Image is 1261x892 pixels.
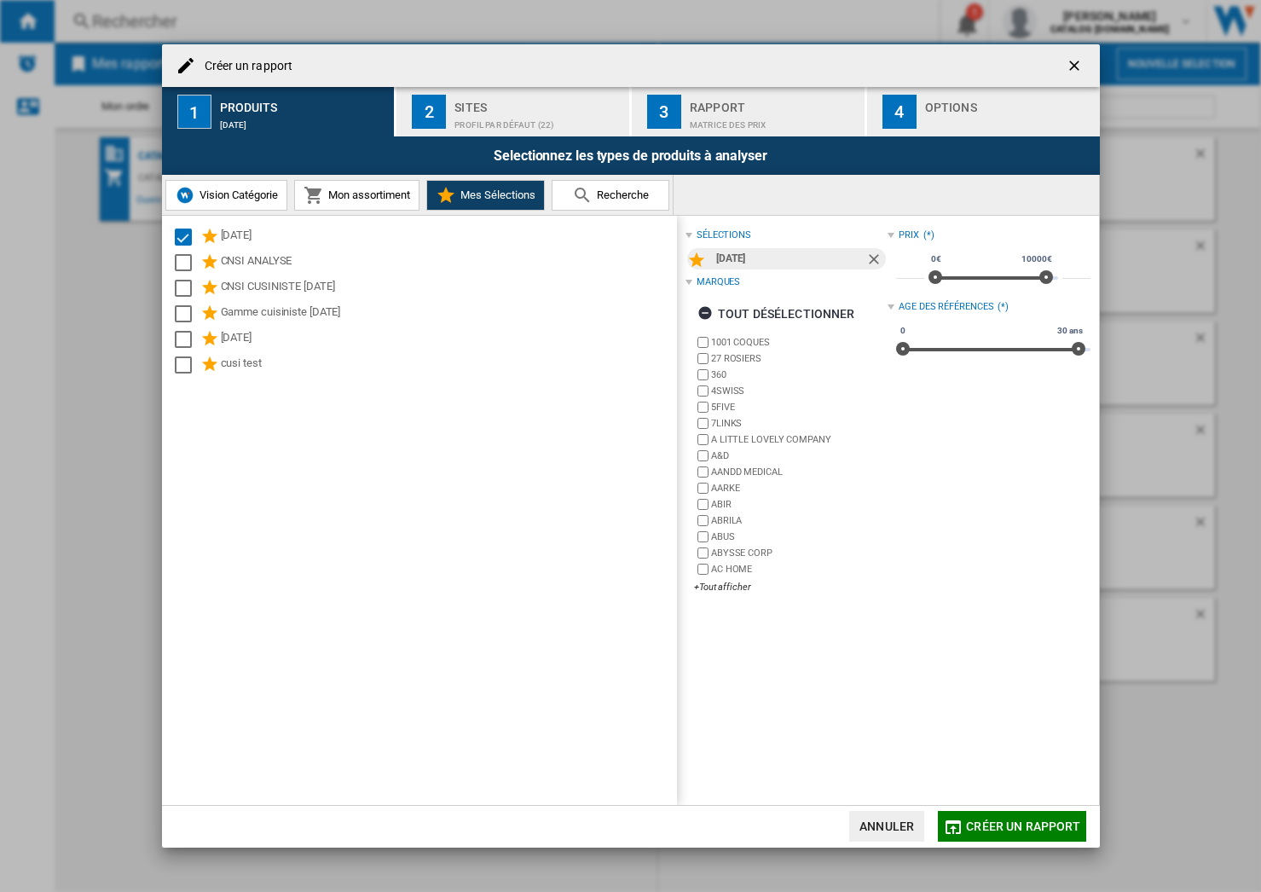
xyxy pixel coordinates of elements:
label: ABIR [711,498,888,511]
md-checkbox: Select [175,355,200,375]
div: CNSI CUSINISTE [DATE] [221,278,674,298]
div: 1 [177,95,211,129]
div: 4 [882,95,917,129]
md-dialog: Créer un ... [162,44,1100,847]
div: Selectionnez les types de produits à analyser [162,136,1100,175]
div: [DATE] [220,112,388,130]
label: 7LINKS [711,417,888,430]
input: brand.name [697,515,709,526]
md-checkbox: Select [175,227,200,247]
div: Marques [697,275,740,289]
span: Vision Catégorie [195,188,278,201]
div: Produits [220,94,388,112]
label: 4SWISS [711,385,888,397]
button: Vision Catégorie [165,180,287,211]
h4: Créer un rapport [196,58,293,75]
span: Mon assortiment [324,188,410,201]
md-checkbox: Select [175,304,200,324]
button: 3 Rapport Matrice des prix [632,87,866,136]
button: Créer un rapport [938,811,1085,842]
md-checkbox: Select [175,278,200,298]
label: AC HOME [711,563,888,576]
button: 2 Sites Profil par défaut (22) [396,87,631,136]
input: brand.name [697,564,709,575]
span: Mes Sélections [456,188,535,201]
div: tout désélectionner [697,298,855,329]
label: 5FIVE [711,401,888,414]
label: AANDD MEDICAL [711,466,888,478]
button: getI18NText('BUTTONS.CLOSE_DIALOG') [1059,49,1093,83]
div: [DATE] [716,248,865,269]
span: 30 ans [1055,324,1085,338]
div: 2 [412,95,446,129]
button: tout désélectionner [692,298,860,329]
input: brand.name [697,434,709,445]
div: Sites [454,94,622,112]
div: sélections [697,229,751,242]
span: Recherche [593,188,649,201]
div: Rapport [690,94,858,112]
span: 0€ [928,252,944,266]
label: AARKE [711,482,888,495]
ng-md-icon: Retirer [865,251,886,271]
div: 3 [647,95,681,129]
input: brand.name [697,531,709,542]
input: brand.name [697,499,709,510]
label: ABUS [711,530,888,543]
div: Matrice des prix [690,112,858,130]
div: CNSI ANALYSE [221,252,674,273]
label: A&D [711,449,888,462]
md-checkbox: Select [175,329,200,350]
button: Mes Sélections [426,180,545,211]
label: ABYSSE CORP [711,547,888,559]
div: +Tout afficher [694,581,888,594]
img: wiser-icon-blue.png [175,185,195,206]
div: Gamme cuisiniste [DATE] [221,304,674,324]
button: 4 Options [867,87,1100,136]
input: brand.name [697,337,709,348]
div: Prix [899,229,919,242]
label: 27 ROSIERS [711,352,888,365]
ng-md-icon: getI18NText('BUTTONS.CLOSE_DIALOG') [1066,57,1086,78]
div: [DATE] [221,329,674,350]
button: Recherche [552,180,669,211]
input: brand.name [697,353,709,364]
button: Mon assortiment [294,180,419,211]
label: 1001 COQUES [711,336,888,349]
div: Options [925,94,1093,112]
input: brand.name [697,385,709,397]
div: [DATE] [221,227,674,247]
div: Age des références [899,300,993,314]
label: A LITTLE LOVELY COMPANY [711,433,888,446]
input: brand.name [697,369,709,380]
label: ABRILA [711,514,888,527]
span: Créer un rapport [966,820,1080,833]
div: cusi test [221,355,674,375]
input: brand.name [697,450,709,461]
span: 10000€ [1019,252,1054,266]
input: brand.name [697,547,709,559]
input: brand.name [697,418,709,429]
button: Annuler [849,811,924,842]
button: 1 Produits [DATE] [162,87,396,136]
div: Profil par défaut (22) [454,112,622,130]
input: brand.name [697,483,709,494]
label: 360 [711,368,888,381]
md-checkbox: Select [175,252,200,273]
span: 0 [898,324,908,338]
input: brand.name [697,466,709,478]
input: brand.name [697,402,709,413]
